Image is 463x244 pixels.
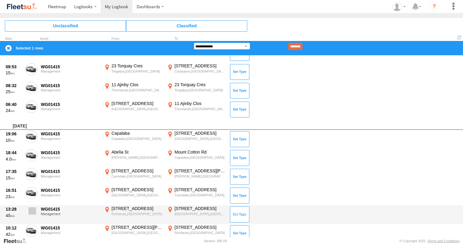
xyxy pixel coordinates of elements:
div: 24 [6,108,22,113]
div: 18:44 [6,150,22,155]
div: 15 [6,175,22,181]
div: 42 [6,232,22,237]
label: Click to View Event Location [103,63,164,81]
div: 10 [6,137,22,143]
div: Thornlands,[GEOGRAPHIC_DATA] [175,107,226,111]
div: WG01415 [41,150,100,155]
div: Richlands,[GEOGRAPHIC_DATA] [112,212,163,216]
div: To [166,37,227,40]
div: WG01415 [41,169,100,174]
div: [GEOGRAPHIC_DATA],[GEOGRAPHIC_DATA] [175,212,226,216]
label: Click to View Event Location [166,130,227,148]
div: 11 Ajinby Clos [175,101,226,106]
div: 19:06 [6,131,22,137]
div: WG01415 [41,188,100,193]
div: Version: 305.03 [204,239,227,243]
div: 08:32 [6,83,22,88]
div: [STREET_ADDRESS] [175,225,226,230]
div: [STREET_ADDRESS] [112,187,163,192]
div: WG01415 [41,102,100,107]
div: Abelia St [112,149,163,155]
label: Click to View Event Location [103,101,164,118]
div: [STREET_ADDRESS] [175,206,226,211]
div: [GEOGRAPHIC_DATA],[GEOGRAPHIC_DATA] [175,137,226,141]
div: WG01415 [41,83,100,88]
label: Click to View Event Location [166,101,227,118]
button: Click to Set [230,83,249,99]
div: [STREET_ADDRESS][PERSON_NAME] [112,225,163,230]
div: Coorparoo,[GEOGRAPHIC_DATA] [175,69,226,73]
div: [PERSON_NAME],[GEOGRAPHIC_DATA] [175,174,226,178]
div: Management [41,137,100,141]
div: Tingalpa,[GEOGRAPHIC_DATA] [112,69,163,73]
label: Click to View Event Location [166,168,227,186]
button: Click to Set [230,206,249,222]
div: Management [41,69,100,73]
button: Click to Set [230,102,249,117]
div: 17:35 [6,169,22,174]
div: Carindale,[GEOGRAPHIC_DATA] [175,193,226,197]
div: WG01415 [41,64,100,69]
div: 45 [6,213,22,218]
div: Tingalpa,[GEOGRAPHIC_DATA] [175,88,226,92]
button: Click to Set [230,188,249,203]
div: Thornlands,[GEOGRAPHIC_DATA] [112,88,163,92]
div: Capalaba,[GEOGRAPHIC_DATA] [112,137,163,141]
span: Refresh [456,35,463,40]
div: Management [41,212,100,216]
label: Click to View Event Location [103,149,164,167]
label: Click to View Event Location [166,149,227,167]
div: Asset [40,37,101,40]
div: 23 [6,194,22,199]
div: 11 Ajinby Clos [112,82,163,87]
label: Click to View Event Location [103,187,164,205]
div: Management [41,156,100,159]
div: 25 [6,89,22,94]
div: Mount Cotton Rd [175,149,226,155]
div: 23 Torquay Cres [175,82,226,87]
button: Click to Set [230,131,249,147]
label: Click to View Event Location [166,187,227,205]
div: Richlands,[GEOGRAPHIC_DATA] [175,231,226,235]
div: [STREET_ADDRESS] [175,63,226,69]
button: Click to Set [230,169,249,185]
div: From [103,37,164,40]
div: Management [41,193,100,197]
span: Click to view Unclassified Trips [5,20,126,31]
div: [STREET_ADDRESS] [175,130,226,136]
img: fleetsu-logo-horizontal.svg [6,2,38,11]
label: Click to View Event Location [103,168,164,186]
label: Click to View Event Location [103,206,164,223]
label: Click to View Event Location [166,82,227,100]
button: Click to Set [230,225,249,241]
div: Management [41,175,100,178]
div: [STREET_ADDRESS] [175,187,226,192]
div: © Copyright 2025 - [399,239,460,243]
label: Click to View Event Location [103,225,164,242]
div: Carindale,[GEOGRAPHIC_DATA] [112,174,163,178]
a: Terms and Conditions [428,239,460,243]
div: [PERSON_NAME],[GEOGRAPHIC_DATA] [112,155,163,160]
div: 15 [6,70,22,76]
div: [STREET_ADDRESS] [112,206,163,211]
div: WG01415 [41,206,100,212]
span: Click to view Classified Trips [126,20,247,31]
div: Management [41,107,100,111]
div: 10:12 [6,225,22,231]
div: 23 Torquay Cres [112,63,163,69]
div: 13:28 [6,206,22,212]
i: ? [429,2,439,12]
label: Click to View Event Location [166,63,227,81]
div: 16:51 [6,188,22,193]
label: Click to View Event Location [166,206,227,223]
div: 06:40 [6,102,22,107]
div: Click to Sort [5,37,23,40]
div: [STREET_ADDRESS] [112,101,163,106]
div: Management [41,231,100,235]
div: WG01415 [41,225,100,231]
label: Clear Selection [5,45,12,52]
button: Click to Set [230,64,249,80]
label: Click to View Event Location [103,82,164,100]
div: Capalaba [112,130,163,136]
div: [GEOGRAPHIC_DATA],[GEOGRAPHIC_DATA] [112,107,163,111]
